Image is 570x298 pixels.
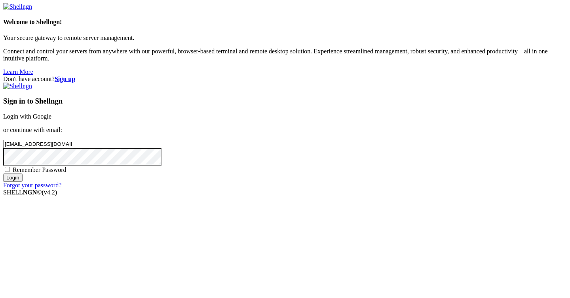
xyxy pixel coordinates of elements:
[42,189,57,196] span: 4.2.0
[3,189,57,196] span: SHELL ©
[3,140,73,148] input: Email address
[3,19,567,26] h4: Welcome to Shellngn!
[3,126,567,134] p: or continue with email:
[3,83,32,90] img: Shellngn
[3,34,567,41] p: Your secure gateway to remote server management.
[3,97,567,106] h3: Sign in to Shellngn
[3,113,51,120] a: Login with Google
[23,189,37,196] b: NGN
[3,75,567,83] div: Don't have account?
[13,166,66,173] span: Remember Password
[55,75,75,82] a: Sign up
[3,174,23,182] input: Login
[5,167,10,172] input: Remember Password
[3,3,32,10] img: Shellngn
[3,182,61,189] a: Forgot your password?
[3,68,33,75] a: Learn More
[3,48,567,62] p: Connect and control your servers from anywhere with our powerful, browser-based terminal and remo...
